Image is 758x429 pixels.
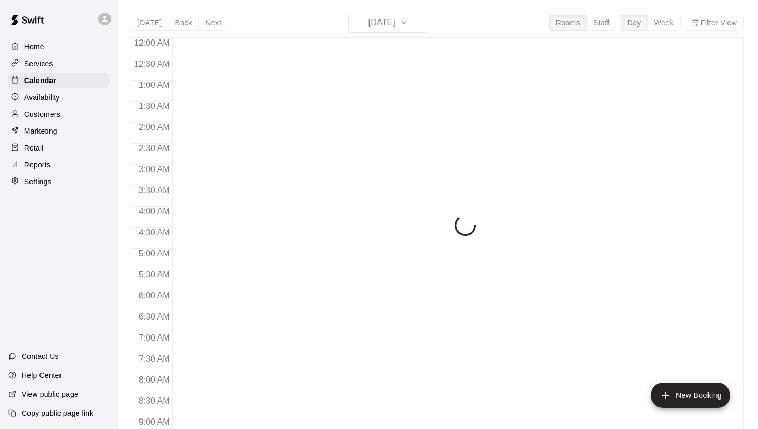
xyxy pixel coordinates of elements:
[136,207,173,216] span: 4:00 AM
[8,123,110,139] a: Marketing
[136,165,173,174] span: 3:00 AM
[24,126,57,136] p: Marketing
[136,81,173,89] span: 1:00 AM
[8,89,110,105] a: Availability
[24,109,61,119] p: Customers
[8,73,110,88] a: Calendar
[136,270,173,279] span: 5:30 AM
[8,140,110,156] a: Retail
[8,106,110,122] a: Customers
[136,354,173,363] span: 7:30 AM
[136,312,173,321] span: 6:30 AM
[24,92,60,103] p: Availability
[24,75,56,86] p: Calendar
[8,157,110,173] a: Reports
[8,174,110,189] a: Settings
[132,38,173,47] span: 12:00 AM
[136,396,173,405] span: 8:30 AM
[136,375,173,384] span: 8:00 AM
[24,58,53,69] p: Services
[132,59,173,68] span: 12:30 AM
[136,333,173,342] span: 7:00 AM
[136,417,173,426] span: 9:00 AM
[136,228,173,237] span: 4:30 AM
[8,39,110,55] a: Home
[22,351,59,362] p: Contact Us
[136,102,173,111] span: 1:30 AM
[136,144,173,153] span: 2:30 AM
[136,249,173,258] span: 5:00 AM
[22,408,93,418] p: Copy public page link
[651,383,730,408] button: add
[24,159,51,170] p: Reports
[136,123,173,132] span: 2:00 AM
[24,42,44,52] p: Home
[8,56,110,72] a: Services
[22,389,78,400] p: View public page
[24,176,52,187] p: Settings
[136,186,173,195] span: 3:30 AM
[24,143,44,153] p: Retail
[136,291,173,300] span: 6:00 AM
[22,370,62,381] p: Help Center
